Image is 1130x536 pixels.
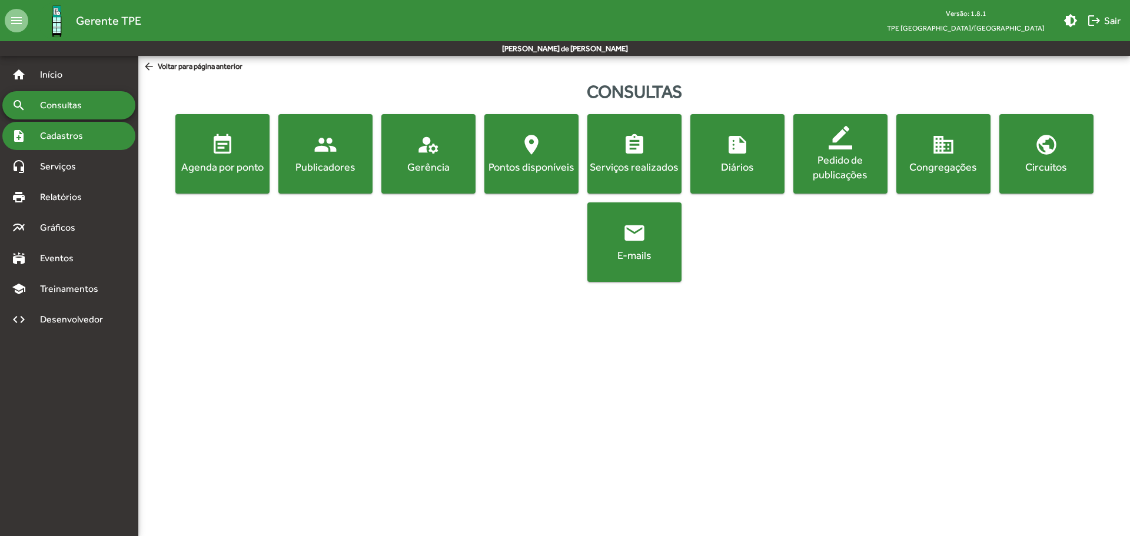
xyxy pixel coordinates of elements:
[33,221,91,235] span: Gráficos
[796,152,885,182] div: Pedido de publicações
[12,251,26,265] mat-icon: stadium
[623,133,646,157] mat-icon: assignment
[33,190,97,204] span: Relatórios
[487,159,576,174] div: Pontos disponíveis
[999,114,1094,194] button: Circuitos
[1063,14,1078,28] mat-icon: brightness_medium
[314,133,337,157] mat-icon: people
[829,126,852,149] mat-icon: border_color
[1087,10,1121,31] span: Sair
[12,68,26,82] mat-icon: home
[12,190,26,204] mat-icon: print
[381,114,476,194] button: Gerência
[899,159,988,174] div: Congregações
[211,133,234,157] mat-icon: event_note
[38,2,76,40] img: Logo
[178,159,267,174] div: Agenda por ponto
[690,114,785,194] button: Diários
[138,78,1130,105] div: Consultas
[143,61,242,74] span: Voltar para página anterior
[1035,133,1058,157] mat-icon: public
[12,221,26,235] mat-icon: multiline_chart
[693,159,782,174] div: Diários
[12,129,26,143] mat-icon: note_add
[932,133,955,157] mat-icon: domain
[33,129,98,143] span: Cadastros
[143,61,158,74] mat-icon: arrow_back
[175,114,270,194] button: Agenda por ponto
[878,6,1054,21] div: Versão: 1.8.1
[281,159,370,174] div: Publicadores
[587,202,682,282] button: E-mails
[878,21,1054,35] span: TPE [GEOGRAPHIC_DATA]/[GEOGRAPHIC_DATA]
[590,159,679,174] div: Serviços realizados
[520,133,543,157] mat-icon: location_on
[278,114,373,194] button: Publicadores
[1087,14,1101,28] mat-icon: logout
[484,114,579,194] button: Pontos disponíveis
[896,114,991,194] button: Congregações
[1002,159,1091,174] div: Circuitos
[417,133,440,157] mat-icon: manage_accounts
[33,159,92,174] span: Serviços
[384,159,473,174] div: Gerência
[33,68,79,82] span: Início
[12,159,26,174] mat-icon: headset_mic
[793,114,888,194] button: Pedido de publicações
[587,114,682,194] button: Serviços realizados
[726,133,749,157] mat-icon: summarize
[33,98,97,112] span: Consultas
[5,9,28,32] mat-icon: menu
[76,11,141,30] span: Gerente TPE
[1082,10,1125,31] button: Sair
[28,2,141,40] a: Gerente TPE
[33,282,112,296] span: Treinamentos
[12,282,26,296] mat-icon: school
[33,251,89,265] span: Eventos
[623,221,646,245] mat-icon: email
[12,98,26,112] mat-icon: search
[590,248,679,262] div: E-mails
